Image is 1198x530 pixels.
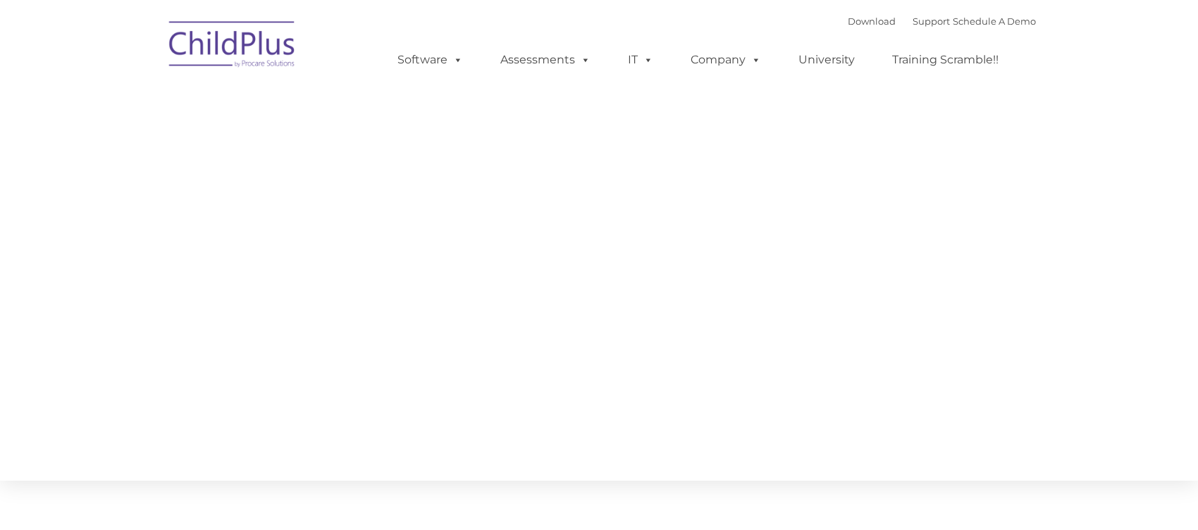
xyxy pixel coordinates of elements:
[953,16,1036,27] a: Schedule A Demo
[784,46,869,74] a: University
[677,46,775,74] a: Company
[162,11,303,82] img: ChildPlus by Procare Solutions
[383,46,477,74] a: Software
[848,16,896,27] a: Download
[848,16,1036,27] font: |
[878,46,1013,74] a: Training Scramble!!
[614,46,667,74] a: IT
[486,46,605,74] a: Assessments
[913,16,950,27] a: Support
